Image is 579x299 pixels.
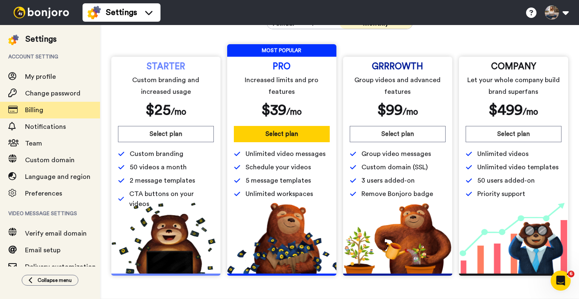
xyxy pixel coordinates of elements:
[25,190,62,197] span: Preferences
[246,162,311,172] span: Schedule your videos
[477,149,529,159] span: Unlimited videos
[25,173,90,180] span: Language and region
[111,203,221,274] img: 5112517b2a94bd7fef09f8ca13467cef.png
[361,162,428,172] span: Custom domain (SSL)
[145,103,171,118] span: $ 25
[234,126,330,142] button: Select plan
[130,149,183,159] span: Custom branding
[25,73,56,80] span: My profile
[106,7,137,18] span: Settings
[235,74,328,98] span: Increased limits and pro features
[246,189,313,199] span: Unlimited workspaces
[372,63,423,70] span: GRRROWTH
[261,103,286,118] span: $ 39
[568,271,574,277] span: 6
[351,74,444,98] span: Group videos and advanced features
[227,203,336,274] img: b5b10b7112978f982230d1107d8aada4.png
[25,264,96,270] span: Delivery customization
[25,33,57,45] div: Settings
[246,149,326,159] span: Unlimited video messages
[25,157,75,163] span: Custom domain
[227,44,336,57] span: MOST POPULAR
[286,108,302,116] span: /mo
[22,275,78,286] button: Collapse menu
[25,247,60,254] span: Email setup
[25,107,43,113] span: Billing
[343,203,452,274] img: edd2fd70e3428fe950fd299a7ba1283f.png
[147,63,185,70] span: STARTER
[25,90,80,97] span: Change password
[130,176,195,186] span: 2 message templates
[491,63,536,70] span: COMPANY
[25,230,87,237] span: Verify email domain
[88,6,101,19] img: settings-colored.svg
[130,162,187,172] span: 50 videos a month
[489,103,523,118] span: $ 499
[551,271,571,291] iframe: Intercom live chat
[523,108,538,116] span: /mo
[246,176,311,186] span: 5 message templates
[8,35,19,45] img: settings-colored.svg
[403,108,418,116] span: /mo
[477,162,559,172] span: Unlimited video templates
[350,126,446,142] button: Select plan
[466,126,561,142] button: Select plan
[171,108,186,116] span: /mo
[129,189,213,209] span: CTA buttons on your videos
[361,149,431,159] span: Group video messages
[118,126,214,142] button: Select plan
[25,123,66,130] span: Notifications
[273,63,291,70] span: PRO
[477,176,535,186] span: 50 users added-on
[459,203,568,274] img: baac238c4e1197dfdb093d3ea7416ec4.png
[38,277,72,284] span: Collapse menu
[361,176,415,186] span: 3 users added-on
[377,103,403,118] span: $ 99
[467,74,560,98] span: Let your whole company build brand superfans
[477,189,525,199] span: Priority support
[361,189,433,199] span: Remove Bonjoro badge
[119,74,212,98] span: Custom branding and increased usage
[25,140,42,147] span: Team
[10,7,73,18] img: bj-logo-header-white.svg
